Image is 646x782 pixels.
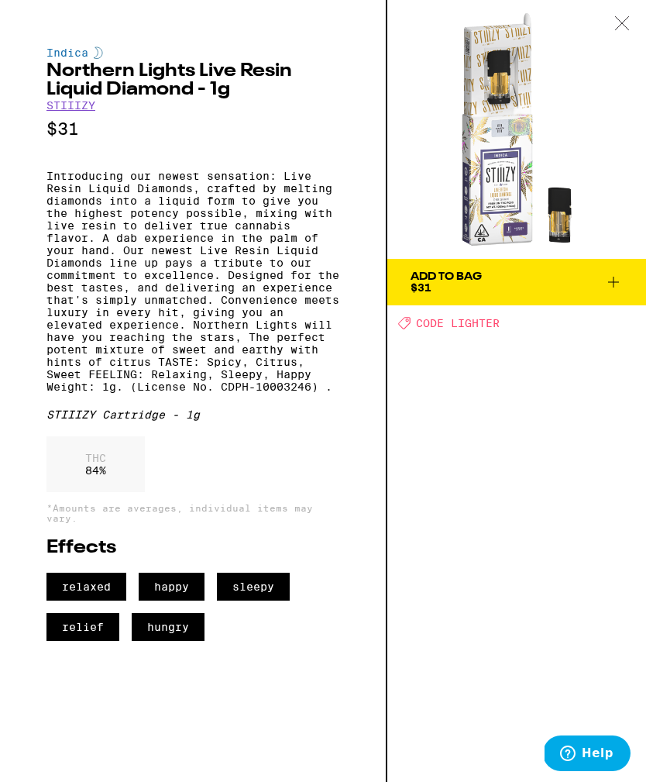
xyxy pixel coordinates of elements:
p: Introducing our newest sensation: Live Resin Liquid Diamonds, crafted by melting diamonds into a ... [46,170,339,393]
div: STIIIZY Cartridge - 1g [46,408,339,421]
h2: Effects [46,539,339,557]
img: indicaColor.svg [94,47,103,59]
button: Add To Bag$31 [387,259,646,305]
span: hungry [132,613,204,641]
a: STIIIZY [46,99,95,112]
p: $31 [46,119,339,139]
p: *Amounts are averages, individual items may vary. [46,503,339,523]
span: happy [139,573,204,601]
span: relaxed [46,573,126,601]
div: Add To Bag [411,271,482,282]
div: 84 % [46,436,145,492]
span: CODE LIGHTER [416,317,500,329]
h2: Northern Lights Live Resin Liquid Diamond - 1g [46,62,339,99]
iframe: Opens a widget where you can find more information [545,735,631,774]
span: $31 [411,281,431,294]
div: Indica [46,47,339,59]
p: THC [85,452,106,464]
span: relief [46,613,119,641]
span: sleepy [217,573,290,601]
